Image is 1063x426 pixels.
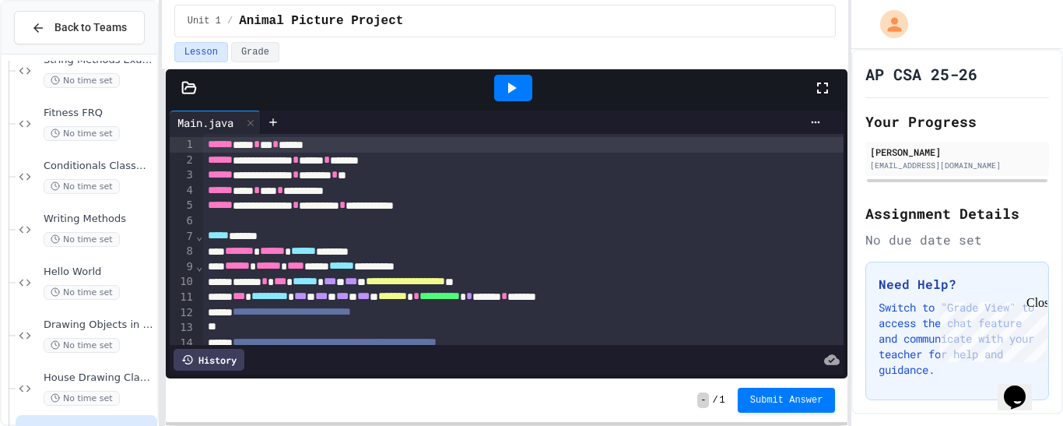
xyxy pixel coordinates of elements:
[44,126,120,141] span: No time set
[195,260,203,273] span: Fold line
[879,300,1036,378] p: Switch to "Grade View" to access the chat feature and communicate with your teacher for help and ...
[865,202,1049,224] h2: Assignment Details
[170,114,241,131] div: Main.java
[170,198,195,213] div: 5
[170,111,261,134] div: Main.java
[227,15,233,27] span: /
[879,275,1036,294] h3: Need Help?
[170,213,195,229] div: 6
[865,63,977,85] h1: AP CSA 25-26
[44,73,120,88] span: No time set
[870,145,1044,159] div: [PERSON_NAME]
[44,319,154,332] span: Drawing Objects in Java - HW Playposit Code
[170,320,195,336] div: 13
[170,137,195,153] div: 1
[44,266,154,279] span: Hello World
[750,394,823,407] span: Submit Answer
[44,338,120,353] span: No time set
[239,12,403,30] span: Animal Picture Project
[170,336,195,351] div: 14
[170,229,195,245] div: 7
[738,388,836,413] button: Submit Answer
[720,394,725,407] span: 1
[170,167,195,183] div: 3
[44,54,154,67] span: String Methods Examples
[188,15,221,27] span: Unit 1
[170,183,195,199] div: 4
[865,111,1049,132] h2: Your Progress
[44,391,120,406] span: No time set
[870,160,1044,171] div: [EMAIL_ADDRESS][DOMAIN_NAME]
[44,160,154,173] span: Conditionals Classwork
[44,107,154,120] span: Fitness FRQ
[864,6,912,42] div: My Account
[195,230,203,242] span: Fold line
[44,232,120,247] span: No time set
[170,153,195,168] div: 2
[231,42,279,62] button: Grade
[697,393,709,408] span: -
[170,244,195,259] div: 8
[44,285,120,300] span: No time set
[44,179,120,194] span: No time set
[54,19,127,36] span: Back to Teams
[998,364,1047,410] iframe: chat widget
[6,6,107,99] div: Chat with us now!Close
[170,290,195,305] div: 11
[44,213,154,226] span: Writing Methods
[865,231,1049,249] div: No due date set
[174,42,228,62] button: Lesson
[14,11,145,44] button: Back to Teams
[44,371,154,385] span: House Drawing Classwork
[934,296,1047,362] iframe: chat widget
[170,305,195,321] div: 12
[174,349,244,371] div: History
[170,259,195,275] div: 9
[170,274,195,290] div: 10
[712,394,717,407] span: /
